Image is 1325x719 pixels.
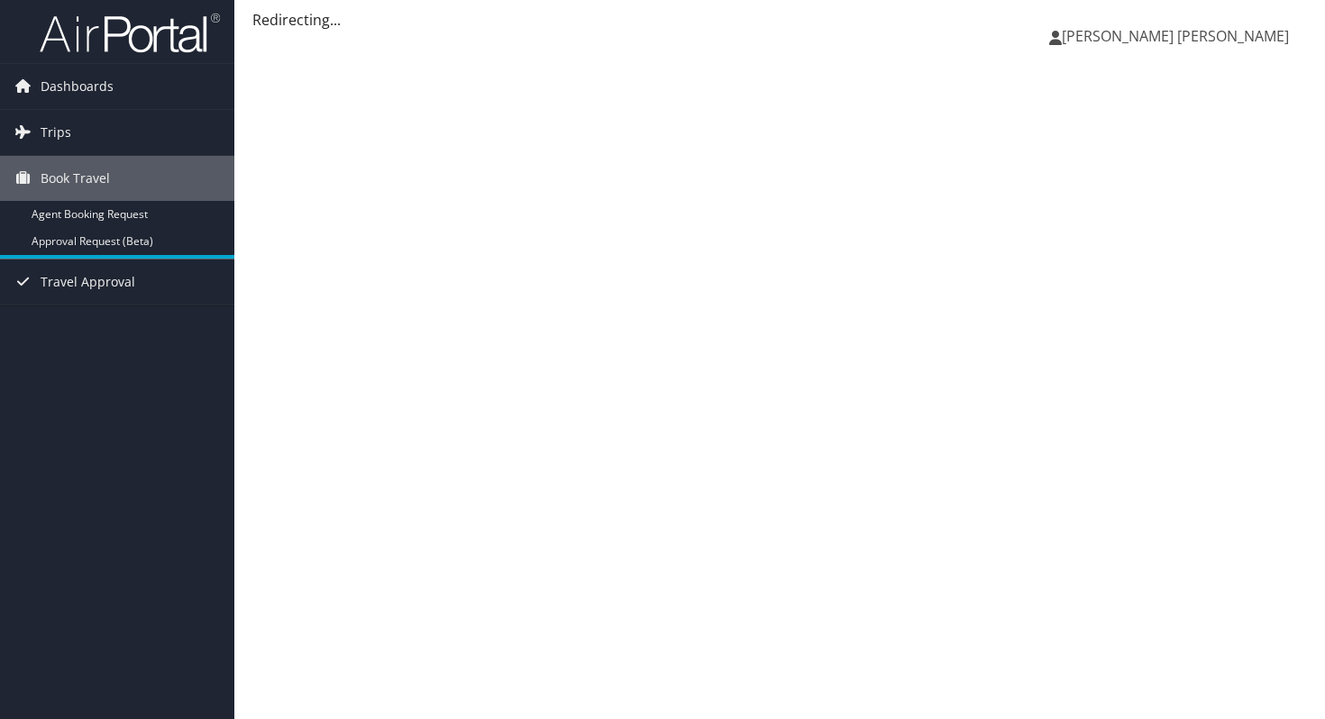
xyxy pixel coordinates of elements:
[41,156,110,201] span: Book Travel
[1062,26,1289,46] span: [PERSON_NAME] [PERSON_NAME]
[41,64,114,109] span: Dashboards
[40,12,220,54] img: airportal-logo.png
[41,259,135,305] span: Travel Approval
[41,110,71,155] span: Trips
[1049,9,1307,63] a: [PERSON_NAME] [PERSON_NAME]
[252,9,1307,31] div: Redirecting...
